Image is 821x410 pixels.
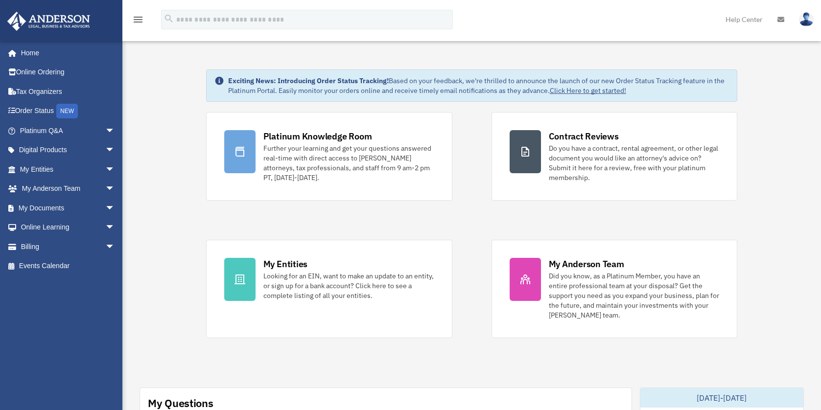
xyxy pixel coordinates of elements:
[105,121,125,141] span: arrow_drop_down
[105,218,125,238] span: arrow_drop_down
[105,237,125,257] span: arrow_drop_down
[549,143,720,182] div: Do you have a contract, rental agreement, or other legal document you would like an attorney's ad...
[164,13,174,24] i: search
[7,218,130,237] a: Online Learningarrow_drop_down
[7,121,130,140] a: Platinum Q&Aarrow_drop_down
[105,179,125,199] span: arrow_drop_down
[206,240,452,338] a: My Entities Looking for an EIN, want to make an update to an entity, or sign up for a bank accoun...
[549,130,619,142] div: Contract Reviews
[263,130,372,142] div: Platinum Knowledge Room
[105,159,125,180] span: arrow_drop_down
[7,140,130,160] a: Digital Productsarrow_drop_down
[7,43,125,63] a: Home
[206,112,452,201] a: Platinum Knowledge Room Further your learning and get your questions answered real-time with dire...
[132,17,144,25] a: menu
[550,86,626,95] a: Click Here to get started!
[7,101,130,121] a: Order StatusNEW
[549,271,720,320] div: Did you know, as a Platinum Member, you have an entire professional team at your disposal? Get th...
[549,258,624,270] div: My Anderson Team
[799,12,814,26] img: User Pic
[228,76,389,85] strong: Exciting News: Introducing Order Status Tracking!
[4,12,93,31] img: Anderson Advisors Platinum Portal
[7,179,130,199] a: My Anderson Teamarrow_drop_down
[263,258,307,270] div: My Entities
[7,256,130,276] a: Events Calendar
[263,143,434,182] div: Further your learning and get your questions answered real-time with direct access to [PERSON_NAM...
[105,198,125,218] span: arrow_drop_down
[7,159,130,179] a: My Entitiesarrow_drop_down
[228,76,729,95] div: Based on your feedback, we're thrilled to announce the launch of our new Order Status Tracking fe...
[7,237,130,256] a: Billingarrow_drop_down
[56,104,78,118] div: NEW
[105,140,125,160] span: arrow_drop_down
[492,240,738,338] a: My Anderson Team Did you know, as a Platinum Member, you have an entire professional team at your...
[132,14,144,25] i: menu
[263,271,434,300] div: Looking for an EIN, want to make an update to an entity, or sign up for a bank account? Click her...
[640,388,803,408] div: [DATE]-[DATE]
[7,82,130,101] a: Tax Organizers
[7,63,130,82] a: Online Ordering
[492,112,738,201] a: Contract Reviews Do you have a contract, rental agreement, or other legal document you would like...
[7,198,130,218] a: My Documentsarrow_drop_down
